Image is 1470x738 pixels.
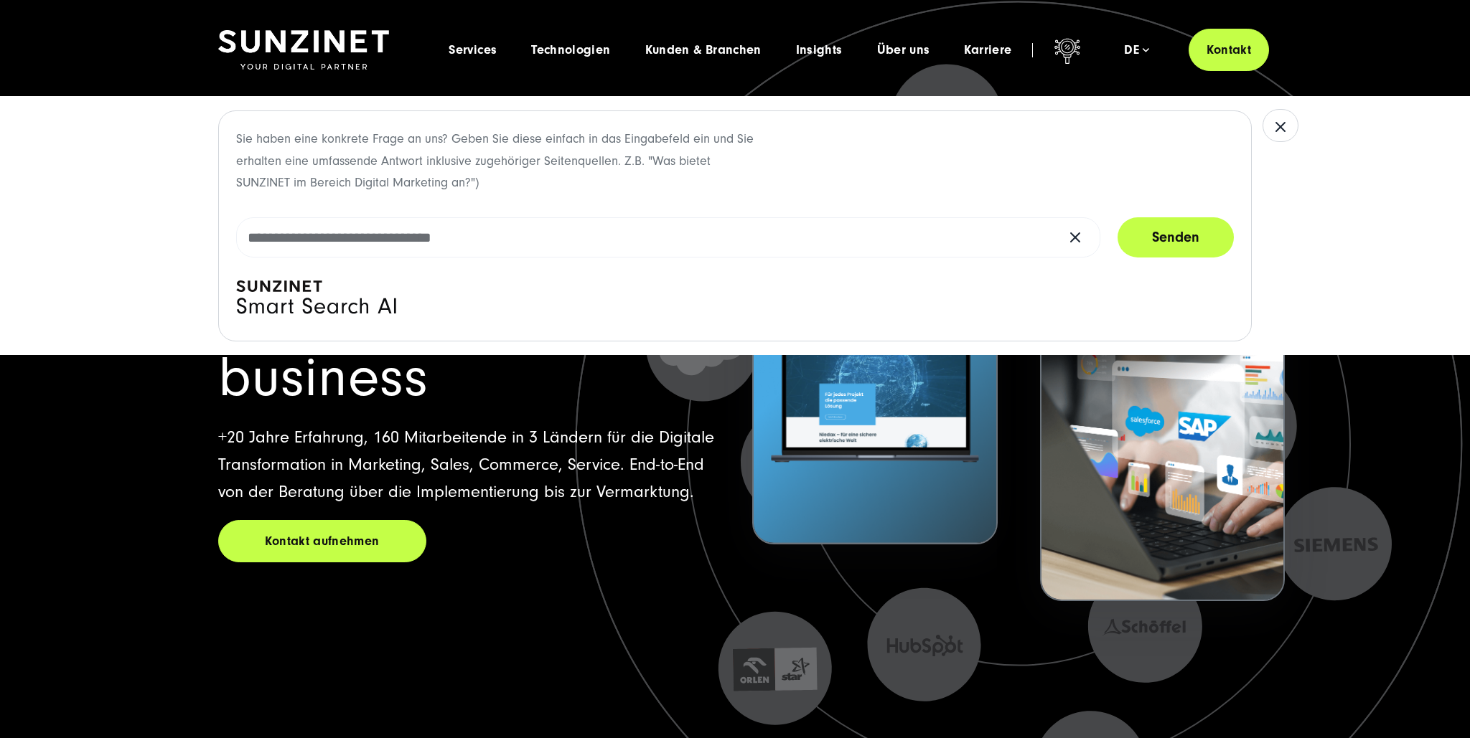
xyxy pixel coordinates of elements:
[218,520,426,562] a: Kontakt aufnehmen
[796,43,843,57] a: Insights
[964,43,1011,57] a: Karriere
[877,43,930,57] a: Über uns
[449,43,497,57] a: Services
[754,246,996,544] img: Letztes Projekt von Niedax. Ein Laptop auf dem die Niedax Website geöffnet ist, auf blauem Hinter...
[645,43,762,57] a: Kunden & Branchen
[218,30,389,70] img: SUNZINET Full Service Digital Agentur
[236,128,757,194] p: Sie haben eine konkrete Frage an uns? Geben Sie diese einfach in das Eingabefeld ein und Sie erha...
[1189,29,1269,71] a: Kontakt
[218,242,718,405] h1: We grow & accelerate your business
[218,424,718,506] p: +20 Jahre Erfahrung, 160 Mitarbeitende in 3 Ländern für die Digitale Transformation in Marketing,...
[531,43,610,57] a: Technologien
[1118,217,1234,257] button: Senden
[1040,219,1285,602] button: Bosch Digital:Effiziente Prozesse für höhere Umsätze BOSCH - Kundeprojekt - Digital Transformatio...
[1041,303,1283,600] img: BOSCH - Kundeprojekt - Digital Transformation Agentur SUNZINET
[1124,43,1149,57] div: de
